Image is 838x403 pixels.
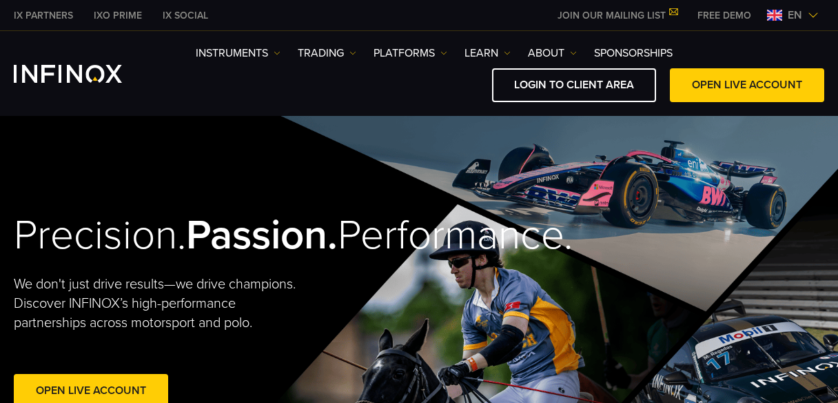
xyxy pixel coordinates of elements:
a: INFINOX [3,8,83,23]
p: We don't just drive results—we drive champions. Discover INFINOX’s high-performance partnerships ... [14,275,306,333]
h2: Precision. Performance. [14,210,379,261]
a: JOIN OUR MAILING LIST [547,10,687,21]
a: SPONSORSHIPS [594,45,673,61]
a: OPEN LIVE ACCOUNT [670,68,824,102]
a: INFINOX MENU [687,8,762,23]
span: en [782,7,808,23]
a: ABOUT [528,45,577,61]
a: INFINOX Logo [14,65,154,83]
a: PLATFORMS [374,45,447,61]
strong: Passion. [186,210,338,260]
a: INFINOX [152,8,218,23]
a: Instruments [196,45,280,61]
a: TRADING [298,45,356,61]
a: INFINOX [83,8,152,23]
a: Learn [464,45,511,61]
a: LOGIN TO CLIENT AREA [492,68,656,102]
